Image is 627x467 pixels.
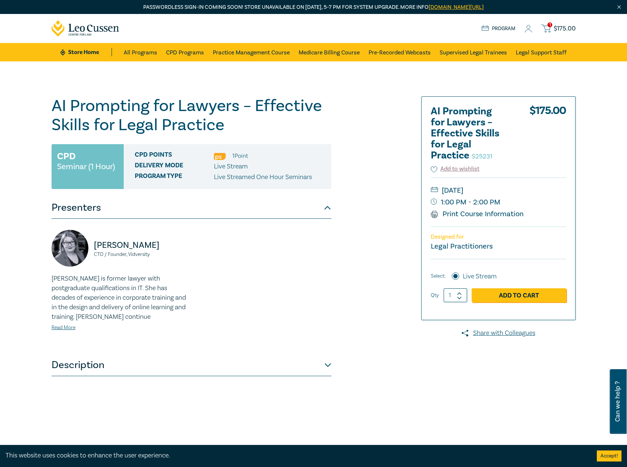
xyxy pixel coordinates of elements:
span: Can we help ? [614,374,621,429]
small: S25231 [472,152,493,161]
a: Program [482,25,516,33]
img: https://s3.ap-southeast-2.amazonaws.com/leo-cussen-store-production-content/Contacts/Natalie%20Wi... [52,230,88,267]
a: All Programs [124,43,157,61]
div: $ 175.00 [529,106,566,165]
li: 1 Point [232,151,248,161]
label: Qty [431,291,439,299]
button: Accept cookies [597,450,621,461]
span: Delivery Mode [135,162,214,171]
a: Add to Cart [472,288,566,302]
h3: CPD [57,150,75,163]
small: Seminar (1 Hour) [57,163,115,170]
img: Professional Skills [214,153,226,160]
p: Live Streamed One Hour Seminars [214,172,312,182]
span: CPD Points [135,151,214,161]
a: Medicare Billing Course [299,43,360,61]
p: Designed for [431,233,566,240]
h1: AI Prompting for Lawyers – Effective Skills for Legal Practice [52,96,331,135]
span: Live Stream [214,162,248,171]
h2: AI Prompting for Lawyers – Effective Skills for Legal Practice [431,106,512,161]
p: Passwordless sign-in coming soon! Store unavailable on [DATE], 5–7 PM for system upgrade. More info [52,3,576,11]
a: Share with Colleagues [421,328,576,338]
button: Description [52,354,331,376]
a: CPD Programs [166,43,204,61]
small: Legal Practitioners [431,242,493,251]
a: Store Home [60,48,112,56]
span: Program type [135,172,214,182]
span: $ 175.00 [554,25,576,33]
span: Select: [431,272,445,280]
a: Print Course Information [431,209,524,219]
button: Add to wishlist [431,165,480,173]
a: Supervised Legal Trainees [440,43,507,61]
small: CTO / Founder, Vidversity [94,252,187,257]
a: Pre-Recorded Webcasts [369,43,431,61]
button: Presenters [52,197,331,219]
a: Legal Support Staff [516,43,567,61]
small: [DATE] [431,185,566,196]
a: Practice Management Course [213,43,290,61]
small: 1:00 PM - 2:00 PM [431,196,566,208]
img: Close [616,4,622,10]
a: Read More [52,324,75,331]
label: Live Stream [463,272,497,281]
input: 1 [444,288,467,302]
p: [PERSON_NAME] is former lawyer with postgraduate qualifications in IT. She has decades of experie... [52,274,187,322]
a: [DOMAIN_NAME][URL] [429,4,484,11]
span: 1 [547,22,552,27]
div: This website uses cookies to enhance the user experience. [6,451,586,460]
p: [PERSON_NAME] [94,239,187,251]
